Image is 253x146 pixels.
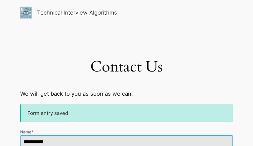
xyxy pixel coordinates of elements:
[20,89,233,98] p: We will get back to you as soon as we can!
[20,129,233,135] label: Name
[37,9,117,16] a: Technical Interview Algorithms
[20,58,233,76] h1: Contact Us
[20,104,233,122] div: Form entry saved
[20,7,32,19] img: The Technical Interview Algorithms Course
